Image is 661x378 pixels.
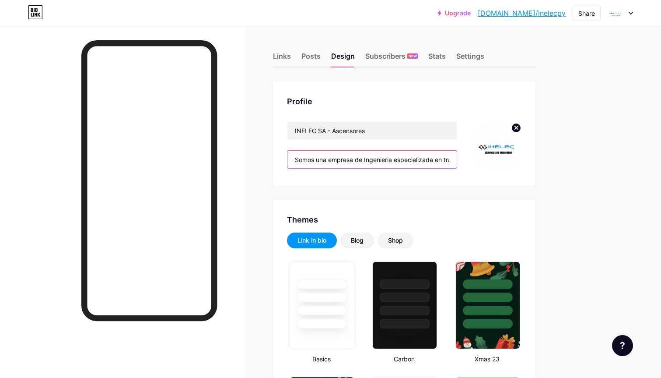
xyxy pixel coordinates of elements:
[471,121,521,172] img: efragrau
[409,53,417,59] span: NEW
[453,354,521,364] div: Xmas 23
[370,354,438,364] div: Carbon
[428,51,446,67] div: Stats
[301,51,321,67] div: Posts
[287,95,521,107] div: Profile
[287,214,521,226] div: Themes
[297,236,326,245] div: Link in bio
[478,8,566,18] a: [DOMAIN_NAME]/inelecpy
[273,51,291,67] div: Links
[287,122,457,139] input: Name
[351,236,364,245] div: Blog
[365,51,418,67] div: Subscribers
[287,151,457,168] input: Bio
[331,51,355,67] div: Design
[437,10,471,17] a: Upgrade
[456,51,484,67] div: Settings
[287,354,356,364] div: Basics
[388,236,403,245] div: Shop
[578,9,595,18] div: Share
[607,5,624,21] img: efragrau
